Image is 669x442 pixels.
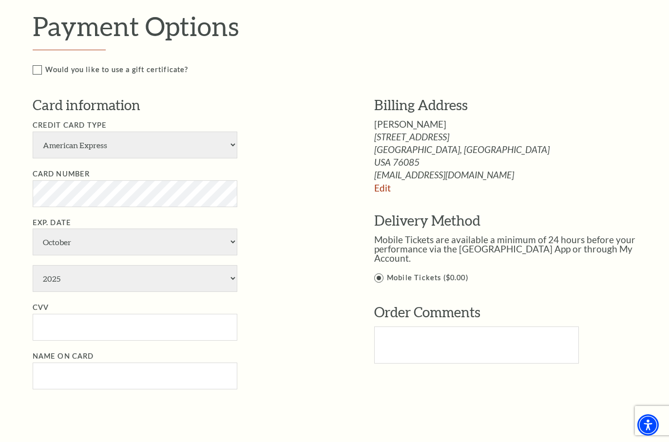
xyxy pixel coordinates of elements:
[374,118,446,130] span: [PERSON_NAME]
[33,10,658,42] h2: Payment Options
[374,212,480,229] span: Delivery Method
[374,145,657,154] span: [GEOGRAPHIC_DATA], [GEOGRAPHIC_DATA]
[374,182,391,193] a: Edit
[374,157,657,167] span: USA 76085
[374,170,657,179] span: [EMAIL_ADDRESS][DOMAIN_NAME]
[33,170,90,178] label: Card Number
[33,265,237,292] select: Exp. Date
[33,352,94,360] label: Name on Card
[374,304,480,320] span: Order Comments
[374,96,468,113] span: Billing Address
[374,327,579,364] textarea: Text area
[33,218,72,227] label: Exp. Date
[637,414,659,436] div: Accessibility Menu
[33,96,345,115] h3: Card information
[33,132,237,158] select: Single select
[374,132,657,141] span: [STREET_ADDRESS]
[33,121,107,129] label: Credit Card Type
[33,229,237,255] select: Exp. Date
[33,303,49,311] label: CVV
[374,272,657,284] label: Mobile Tickets ($0.00)
[374,235,657,263] p: Mobile Tickets are available a minimum of 24 hours before your performance via the [GEOGRAPHIC_DA...
[33,64,658,76] label: Would you like to use a gift certificate?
